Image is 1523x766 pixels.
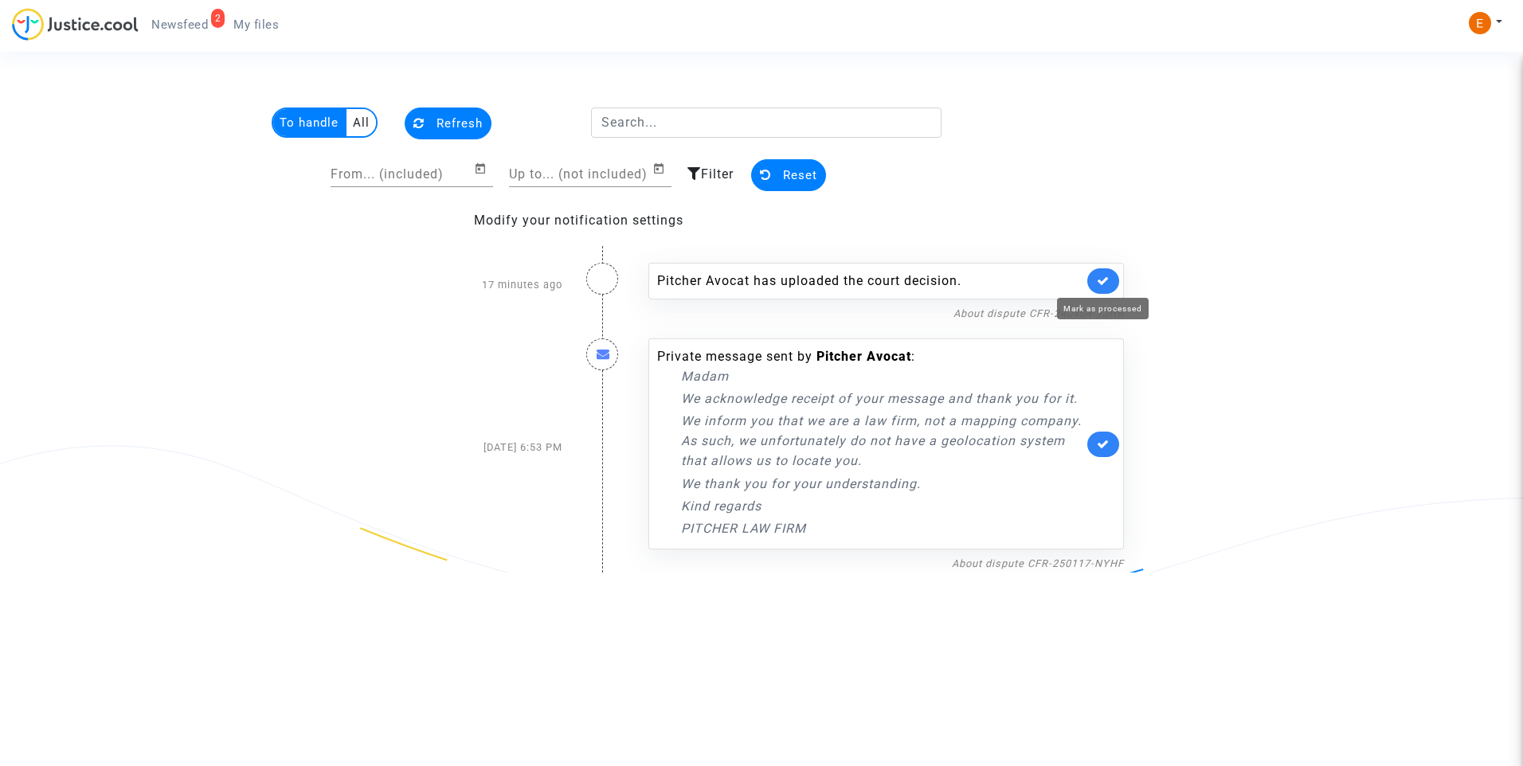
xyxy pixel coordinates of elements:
div: 17 minutes ago [387,247,574,322]
a: About dispute CFR-250117-NYHF [952,557,1124,569]
span: My files [233,18,279,32]
b: Pitcher Avocat [816,349,911,364]
div: [DATE] 6:53 PM [387,322,574,573]
div: 2 [211,9,225,28]
a: About dispute CFR-240404-7JHR [953,307,1124,319]
input: Search... [591,107,942,138]
a: 2Newsfeed [139,13,221,37]
multi-toggle-item: All [346,109,376,136]
span: Refresh [437,116,483,131]
p: Kind regards [681,496,1083,516]
span: Reset [783,168,817,182]
a: Modify your notification settings [474,213,683,228]
p: We acknowledge receipt of your message and thank you for it. [681,389,1083,408]
img: ACg8ocIeiFvHKe4dA5oeRFd_CiCnuxWUEc1A2wYhRJE3TTWt=s96-c [1469,12,1491,34]
button: Reset [751,159,826,191]
a: My files [221,13,292,37]
img: jc-logo.svg [12,8,139,41]
p: PITCHER LAW FIRM [681,518,1083,538]
p: Madam [681,366,1083,386]
multi-toggle-item: To handle [273,109,346,136]
p: We thank you for your understanding. [681,474,1083,494]
button: Open calendar [652,159,671,178]
button: Refresh [405,107,491,139]
div: Private message sent by : [657,347,1083,538]
p: We inform you that we are a law firm, not a mapping company. As such, we unfortunately do not hav... [681,411,1083,471]
button: Open calendar [474,159,493,178]
span: Filter [701,166,734,182]
div: Pitcher Avocat has uploaded the court decision. [657,272,1083,291]
span: Newsfeed [151,18,208,32]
